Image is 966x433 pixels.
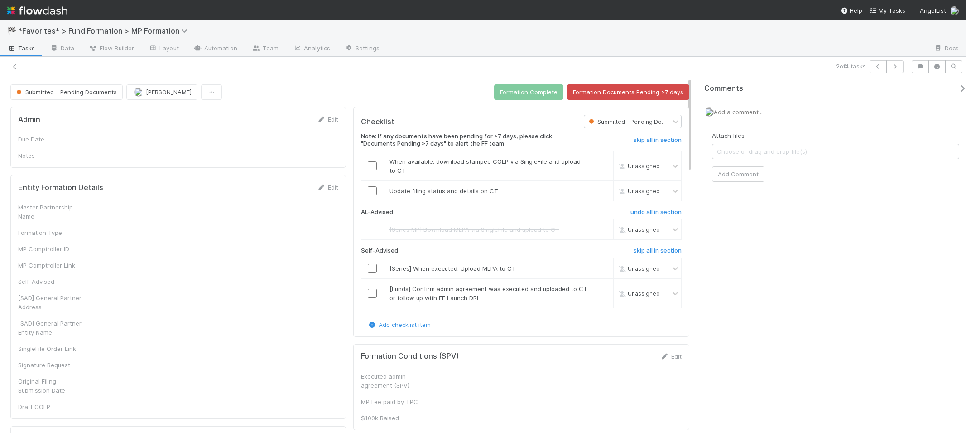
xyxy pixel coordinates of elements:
[617,290,660,297] span: Unassigned
[18,244,86,253] div: MP Comptroller ID
[14,88,117,96] span: Submitted - Pending Documents
[587,118,685,125] span: Submitted - Pending Documents
[634,136,682,144] h6: skip all in section
[7,3,67,18] img: logo-inverted-e16ddd16eac7371096b0.svg
[186,42,245,56] a: Automation
[18,151,86,160] div: Notes
[18,344,86,353] div: SingleFile Order Link
[245,42,286,56] a: Team
[712,144,959,159] span: Choose or drag and drop file(s)
[389,285,587,302] span: [Funds] Confirm admin agreement was executed and uploaded to CT or follow up with FF Launch DRI
[361,209,393,216] h6: AL-Advised
[705,107,714,117] img: avatar_892eb56c-5b5a-46db-bf0b-2a9023d0e8f8.png
[920,7,946,14] span: AngelList
[89,44,134,53] span: Flow Builder
[389,265,516,272] span: [Series] When executed: Upload MLPA to CT
[141,42,186,56] a: Layout
[18,293,86,311] div: [SAD] General Partner Address
[617,162,660,169] span: Unassigned
[634,247,682,254] h6: skip all in section
[660,353,682,360] a: Edit
[704,84,743,93] span: Comments
[361,117,394,126] h5: Checklist
[617,187,660,194] span: Unassigned
[7,44,35,53] span: Tasks
[43,42,82,56] a: Data
[146,88,192,96] span: [PERSON_NAME]
[634,247,682,258] a: skip all in section
[134,88,143,97] img: avatar_892eb56c-5b5a-46db-bf0b-2a9023d0e8f8.png
[18,135,86,144] div: Due Date
[361,247,398,254] h6: Self-Advised
[389,158,581,174] span: When available: download stamped COLP via SingleFile and upload to CT
[368,321,431,328] a: Add checklist item
[317,116,338,123] a: Edit
[950,6,959,15] img: avatar_892eb56c-5b5a-46db-bf0b-2a9023d0e8f8.png
[286,42,337,56] a: Analytics
[18,319,86,337] div: [SAD] General Partner Entity Name
[870,7,905,14] span: My Tasks
[317,184,338,191] a: Edit
[18,261,86,270] div: MP Comptroller Link
[18,203,86,221] div: Master Partnership Name
[361,372,429,390] div: Executed admin agreement (SPV)
[617,265,660,272] span: Unassigned
[712,131,746,140] label: Attach files:
[7,27,16,34] span: 🏁
[494,84,563,100] button: Formation Complete
[337,42,387,56] a: Settings
[634,136,682,147] a: skip all in section
[630,209,682,216] h6: undo all in section
[18,26,192,35] span: *Favorites* > Fund Formation > MP Formation
[836,62,866,71] span: 2 of 4 tasks
[18,402,86,411] div: Draft COLP
[630,209,682,219] a: undo all in section
[841,6,862,15] div: Help
[389,187,498,195] span: Update filing status and details on CT
[18,183,103,192] h5: Entity Formation Details
[567,84,689,100] button: Formation Documents Pending >7 days
[927,42,966,56] a: Docs
[18,115,40,124] h5: Admin
[389,226,559,233] span: [Series MP] Download MLPA via SingleFile and upload to CT
[870,6,905,15] a: My Tasks
[18,277,86,286] div: Self-Advised
[361,414,429,423] div: $100k Raised
[18,377,86,395] div: Original Filing Submission Date
[126,84,197,100] button: [PERSON_NAME]
[82,42,141,56] a: Flow Builder
[617,226,660,233] span: Unassigned
[712,166,764,182] button: Add Comment
[10,84,123,100] button: Submitted - Pending Documents
[361,352,459,361] h5: Formation Conditions (SPV)
[361,397,429,406] div: MP Fee paid by TPC
[18,360,86,370] div: Signature Request
[361,133,570,147] h6: Note: If any documents have been pending for >7 days, please click "Documents Pending >7 days" to...
[18,228,86,237] div: Formation Type
[714,108,763,116] span: Add a comment...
